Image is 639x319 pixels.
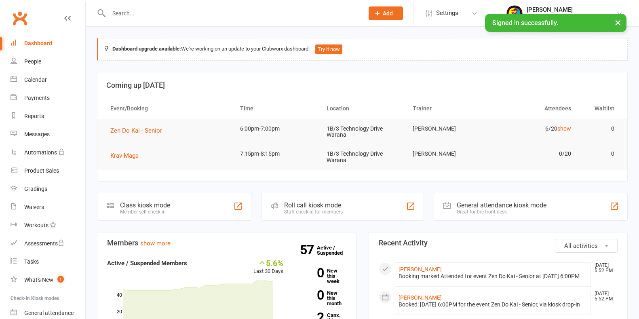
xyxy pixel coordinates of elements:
[527,6,616,13] div: [PERSON_NAME]
[284,201,343,209] div: Roll call kiosk mode
[319,98,406,119] th: Location
[107,239,346,247] h3: Members
[11,53,85,71] a: People
[492,19,558,27] span: Signed in successfully.
[405,98,492,119] th: Trainer
[399,266,442,273] a: [PERSON_NAME]
[11,271,85,289] a: What's New1
[11,216,85,234] a: Workouts
[24,113,44,119] div: Reports
[284,209,343,215] div: Staff check-in for members
[140,240,171,247] a: show more
[492,144,578,163] td: 0/20
[11,162,85,180] a: Product Sales
[11,198,85,216] a: Waivers
[578,119,622,138] td: 0
[253,258,283,267] div: 5.6%
[10,8,30,28] a: Clubworx
[457,201,546,209] div: General attendance kiosk mode
[11,253,85,271] a: Tasks
[564,242,598,249] span: All activities
[106,8,358,19] input: Search...
[110,126,168,135] button: Zen Do Kai - Senior
[295,267,324,279] strong: 0
[590,291,617,302] time: [DATE] 5:52 PM
[11,144,85,162] a: Automations
[24,310,74,316] div: General attendance
[11,34,85,53] a: Dashboard
[492,98,578,119] th: Attendees
[11,180,85,198] a: Gradings
[24,277,53,283] div: What's New
[103,98,233,119] th: Event/Booking
[295,268,346,284] a: 0New this week
[399,273,588,280] div: Booking marked Attended for event Zen Do Kai - Senior at [DATE] 6:00PM
[11,234,85,253] a: Assessments
[120,209,170,215] div: Member self check-in
[253,258,283,276] div: Last 30 Days
[383,10,393,17] span: Add
[317,239,352,262] a: 57Active / Suspended
[24,149,57,156] div: Automations
[110,127,162,134] span: Zen Do Kai - Senior
[436,4,458,22] span: Settings
[578,144,622,163] td: 0
[590,263,617,273] time: [DATE] 5:52 PM
[110,151,144,161] button: Krav Maga
[24,222,49,228] div: Workouts
[405,119,492,138] td: [PERSON_NAME]
[233,98,319,119] th: Time
[24,240,64,247] div: Assessments
[120,201,170,209] div: Class kiosk mode
[24,131,50,137] div: Messages
[578,98,622,119] th: Waitlist
[24,40,52,46] div: Dashboard
[611,14,625,31] button: ×
[315,44,342,54] button: Try it now
[11,71,85,89] a: Calendar
[233,144,319,163] td: 7:15pm-8:15pm
[24,167,59,174] div: Product Sales
[24,76,47,83] div: Calendar
[492,119,578,138] td: 6/20
[399,301,588,308] div: Booked: [DATE] 6:00PM for the event Zen Do Kai - Senior, via kiosk drop-in
[24,95,50,101] div: Payments
[233,119,319,138] td: 6:00pm-7:00pm
[97,38,628,61] div: We're working on an update to your Clubworx dashboard.
[379,239,618,247] h3: Recent Activity
[506,5,523,21] img: thumb_image1683609340.png
[369,6,403,20] button: Add
[106,81,618,89] h3: Coming up [DATE]
[11,107,85,125] a: Reports
[295,290,346,306] a: 0New this month
[112,46,181,52] strong: Dashboard upgrade available:
[319,119,406,145] td: 1B/3 Technology Drive Warana
[24,204,44,210] div: Waivers
[405,144,492,163] td: [PERSON_NAME]
[11,125,85,144] a: Messages
[457,209,546,215] div: Great for the front desk
[107,260,187,267] strong: Active / Suspended Members
[11,89,85,107] a: Payments
[57,276,64,283] span: 1
[300,244,317,256] strong: 57
[24,186,47,192] div: Gradings
[24,258,39,265] div: Tasks
[527,13,616,21] div: [GEOGRAPHIC_DATA] 4 Martial Arts
[399,294,442,301] a: [PERSON_NAME]
[557,125,571,132] a: show
[24,58,41,65] div: People
[110,152,139,159] span: Krav Maga
[319,144,406,170] td: 1B/3 Technology Drive Warana
[295,289,324,301] strong: 0
[555,239,618,253] button: All activities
